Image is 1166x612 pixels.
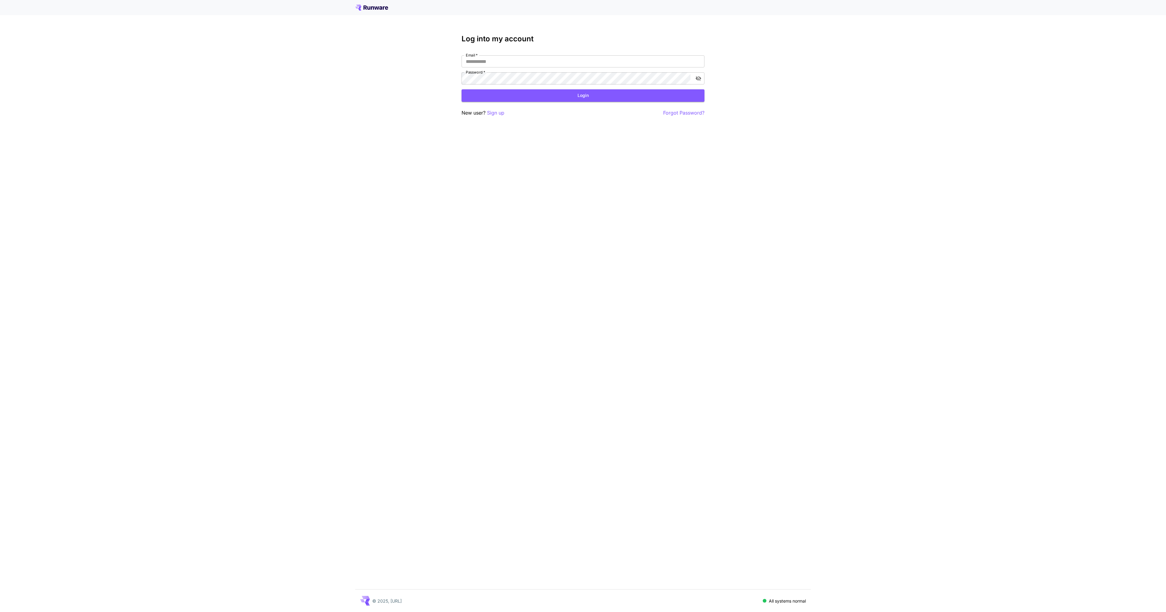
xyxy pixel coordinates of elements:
[466,53,478,58] label: Email
[769,598,806,604] p: All systems normal
[462,89,704,102] button: Login
[466,70,485,75] label: Password
[462,35,704,43] h3: Log into my account
[693,73,704,84] button: toggle password visibility
[372,598,402,604] p: © 2025, [URL]
[462,109,504,117] p: New user?
[487,109,504,117] button: Sign up
[663,109,704,117] button: Forgot Password?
